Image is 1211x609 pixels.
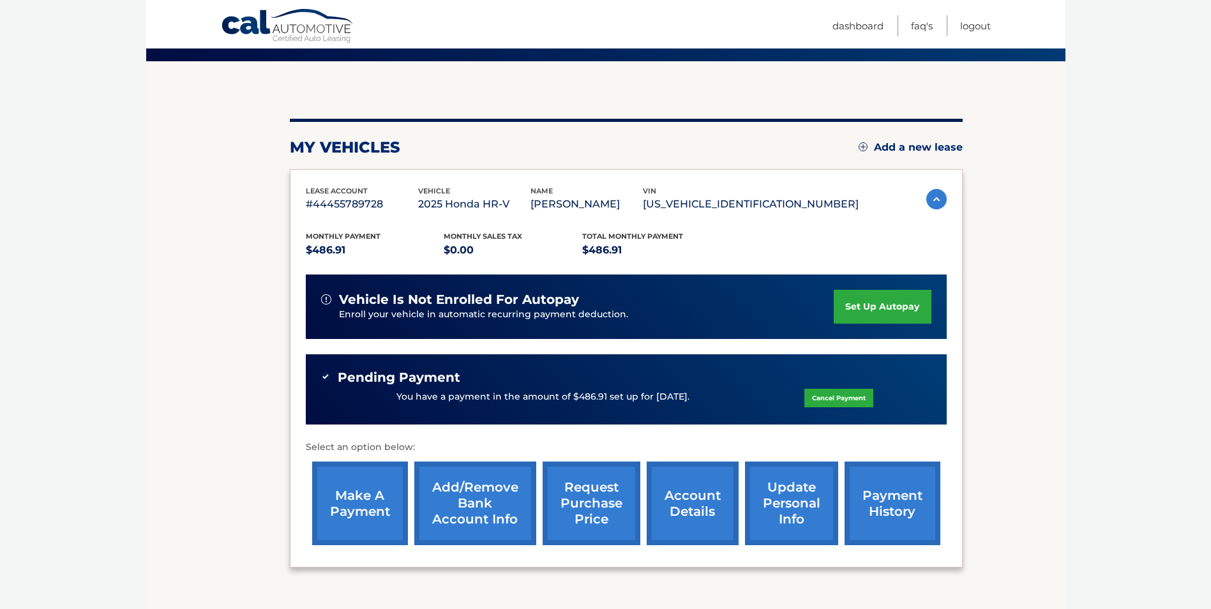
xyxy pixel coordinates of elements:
[859,142,868,151] img: add.svg
[306,195,418,213] p: #44455789728
[339,308,834,322] p: Enroll your vehicle in automatic recurring payment deduction.
[418,195,530,213] p: 2025 Honda HR-V
[582,232,683,241] span: Total Monthly Payment
[926,189,947,209] img: accordion-active.svg
[312,462,408,545] a: make a payment
[414,462,536,545] a: Add/Remove bank account info
[339,292,579,308] span: vehicle is not enrolled for autopay
[859,141,963,154] a: Add a new lease
[418,186,450,195] span: vehicle
[647,462,739,545] a: account details
[321,294,331,304] img: alert-white.svg
[221,8,355,45] a: Cal Automotive
[321,372,330,381] img: check-green.svg
[911,15,933,36] a: FAQ's
[643,186,656,195] span: vin
[306,241,444,259] p: $486.91
[290,138,400,157] h2: my vehicles
[804,389,873,407] a: Cancel Payment
[396,390,689,404] p: You have a payment in the amount of $486.91 set up for [DATE].
[543,462,640,545] a: request purchase price
[444,241,582,259] p: $0.00
[845,462,940,545] a: payment history
[444,232,522,241] span: Monthly sales Tax
[338,370,460,386] span: Pending Payment
[306,186,368,195] span: lease account
[643,195,859,213] p: [US_VEHICLE_IDENTIFICATION_NUMBER]
[832,15,884,36] a: Dashboard
[745,462,838,545] a: update personal info
[582,241,721,259] p: $486.91
[306,440,947,455] p: Select an option below:
[530,186,553,195] span: name
[306,232,380,241] span: Monthly Payment
[960,15,991,36] a: Logout
[530,195,643,213] p: [PERSON_NAME]
[834,290,931,324] a: set up autopay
